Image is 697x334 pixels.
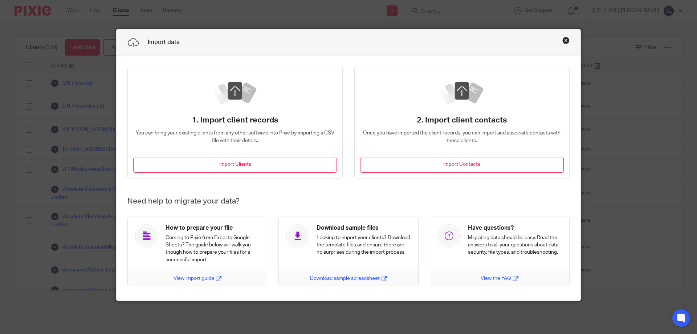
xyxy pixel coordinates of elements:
button: Import Contacts [360,157,564,173]
a: View import guide [174,275,221,282]
a: View the FAQ [481,275,518,282]
button: Import Clients [133,157,337,173]
p: Once you have imported the client records, you can import and associate contacts with those clients. [362,129,562,144]
img: sample_sheet_icon.svg [135,224,158,248]
a: Download sample spreadsheet [310,275,387,282]
h4: 2. Import client contacts [362,114,562,126]
span: Import data [148,39,180,45]
h1: Need help to migrate your data? [127,197,570,206]
img: questions_icon.svg [437,224,461,248]
img: download_sheet_icon.svg [286,224,309,248]
button: Close this dialog window [562,37,570,44]
h4: 1. Import client records [135,114,335,126]
p: You can bring your existing clients from any other software into Pixie by importing a CSV file wi... [135,129,335,144]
